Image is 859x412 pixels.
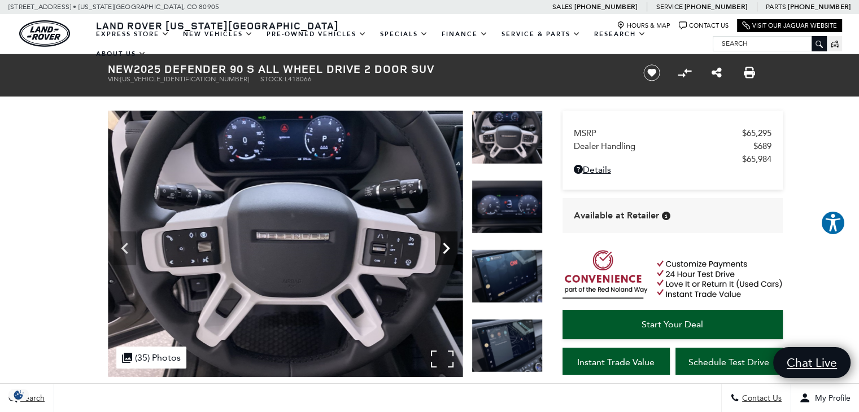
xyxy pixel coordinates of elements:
span: Chat Live [781,355,843,370]
a: Hours & Map [617,21,670,30]
span: L418066 [285,75,312,83]
a: Print this New 2025 Defender 90 S All Wheel Drive 2 Door SUV [744,66,755,80]
button: Explore your accessibility options [821,211,845,235]
a: Specials [373,24,435,44]
a: Start Your Deal [563,310,783,339]
img: New 2025 Silicon Silver LAND ROVER S image 21 [472,249,543,303]
a: [PHONE_NUMBER] [684,2,747,11]
a: Contact Us [679,21,729,30]
img: New 2025 Silicon Silver LAND ROVER S image 19 [108,111,463,377]
a: Share this New 2025 Defender 90 S All Wheel Drive 2 Door SUV [712,66,722,80]
span: Sales [552,3,573,11]
a: [PHONE_NUMBER] [574,2,637,11]
span: Available at Retailer [574,209,659,222]
span: $65,984 [742,154,771,164]
section: Click to Open Cookie Consent Modal [6,389,32,401]
input: Search [713,37,826,50]
a: About Us [89,44,153,64]
img: New 2025 Silicon Silver LAND ROVER S image 19 [472,111,543,164]
strong: New [108,61,134,76]
span: [US_VEHICLE_IDENTIFICATION_NUMBER] [120,75,249,83]
span: $65,295 [742,128,771,138]
span: VIN: [108,75,120,83]
a: Pre-Owned Vehicles [260,24,373,44]
a: Instant Trade Value [563,348,670,377]
a: Details [574,164,771,175]
button: Save vehicle [639,64,664,82]
a: Schedule Test Drive [675,348,783,377]
span: Schedule Test Drive [688,357,769,367]
div: (35) Photos [116,347,186,369]
a: EXPRESS STORE [89,24,176,44]
img: New 2025 Silicon Silver LAND ROVER S image 20 [472,180,543,234]
a: Land Rover [US_STATE][GEOGRAPHIC_DATA] [89,19,346,32]
span: Dealer Handling [574,141,753,151]
h1: 2025 Defender 90 S All Wheel Drive 2 Door SUV [108,63,625,75]
a: Dealer Handling $689 [574,141,771,151]
img: Opt-Out Icon [6,389,32,401]
span: Contact Us [739,393,782,403]
a: Visit Our Jaguar Website [742,21,837,30]
a: Service & Parts [495,24,587,44]
a: New Vehicles [176,24,260,44]
aside: Accessibility Help Desk [821,211,845,238]
a: Chat Live [773,347,851,378]
a: Finance [435,24,495,44]
a: Research [587,24,653,44]
a: land-rover [19,20,70,47]
span: Parts [766,3,786,11]
span: Start Your Deal [642,319,703,330]
button: Open user profile menu [791,384,859,412]
button: Compare Vehicle [676,64,693,81]
span: Service [656,3,682,11]
span: My Profile [810,393,851,403]
img: Land Rover [19,20,70,47]
a: [PHONE_NUMBER] [788,2,851,11]
div: Vehicle is in stock and ready for immediate delivery. Due to demand, availability is subject to c... [662,212,670,220]
a: $65,984 [574,154,771,164]
span: $689 [753,141,771,151]
div: Next [435,231,457,265]
img: New 2025 Silicon Silver LAND ROVER S image 22 [472,319,543,372]
a: MSRP $65,295 [574,128,771,138]
span: Instant Trade Value [577,357,655,367]
span: Land Rover [US_STATE][GEOGRAPHIC_DATA] [96,19,339,32]
a: [STREET_ADDRESS] • [US_STATE][GEOGRAPHIC_DATA], CO 80905 [8,3,219,11]
div: Previous [114,231,136,265]
nav: Main Navigation [89,24,713,64]
span: Stock: [260,75,285,83]
span: MSRP [574,128,742,138]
